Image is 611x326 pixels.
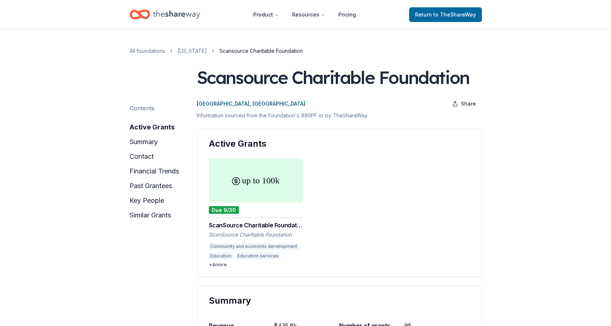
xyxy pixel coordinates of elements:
div: up to 100k [209,158,303,202]
nav: breadcrumb [130,47,482,55]
div: Education services [236,252,280,260]
a: Returnto TheShareWay [409,7,482,22]
div: + 4 more [209,262,303,268]
button: Product [247,7,285,22]
button: past grantees [130,180,172,192]
a: up to 100kDue 9/30ScanSource Charitable Foundation GrantScanSource Charitable FoundationCommunity... [209,158,303,268]
div: Education [209,252,233,260]
p: Information sourced from the Foundation's 990PF or by TheShareWay. [197,111,482,120]
button: similar grants [130,209,171,221]
div: ScanSource Charitable Foundation [209,231,303,238]
button: key people [130,195,164,206]
button: Resources [286,7,331,22]
div: Scansource Charitable Foundation [197,67,469,88]
a: Home [130,6,200,23]
button: active grants [130,121,175,133]
div: ScanSource Charitable Foundation Grant [209,221,303,230]
span: to TheShareWay [433,11,476,18]
a: [US_STATE] [178,47,207,55]
a: All foundations [130,47,165,55]
div: Community and economic development [209,243,299,250]
nav: Main [247,6,362,23]
span: Return [415,10,476,19]
button: summary [130,136,158,148]
div: Summary [209,295,470,307]
div: Due 9/30 [209,206,239,214]
div: Contents [130,104,154,113]
div: Active Grants [209,138,470,150]
a: Pricing [332,7,362,22]
p: [GEOGRAPHIC_DATA], [GEOGRAPHIC_DATA] [197,99,305,108]
button: Share [446,96,482,111]
button: financial trends [130,165,179,177]
span: Share [461,99,476,108]
span: Scansource Charitable Foundation [219,47,303,55]
button: contact [130,151,154,162]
